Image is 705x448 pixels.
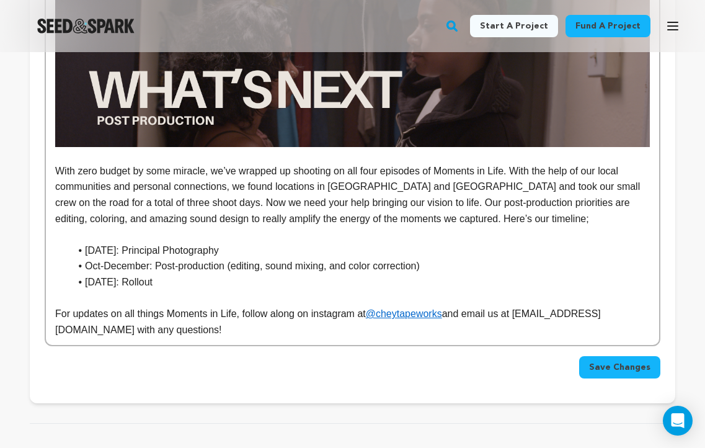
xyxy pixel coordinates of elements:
[366,308,442,319] a: @cheytapeworks
[37,19,135,34] a: Seed&Spark Homepage
[70,258,650,274] li: Oct-December: Post-production (editing, sound mixing, and color correction)
[55,306,650,338] p: For updates on all things Moments in Life, follow along on instagram at and email us at [EMAIL_AD...
[589,361,650,374] span: Save Changes
[70,243,650,259] li: [DATE]: Principal Photography
[565,15,650,37] a: Fund a project
[579,356,660,379] button: Save Changes
[470,15,558,37] a: Start a project
[55,163,650,226] p: With zero budget by some miracle, we’ve wrapped up shooting on all four episodes of Moments in Li...
[70,274,650,290] li: [DATE]: Rollout
[663,406,693,436] div: Open Intercom Messenger
[37,19,135,34] img: Seed&Spark Logo Dark Mode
